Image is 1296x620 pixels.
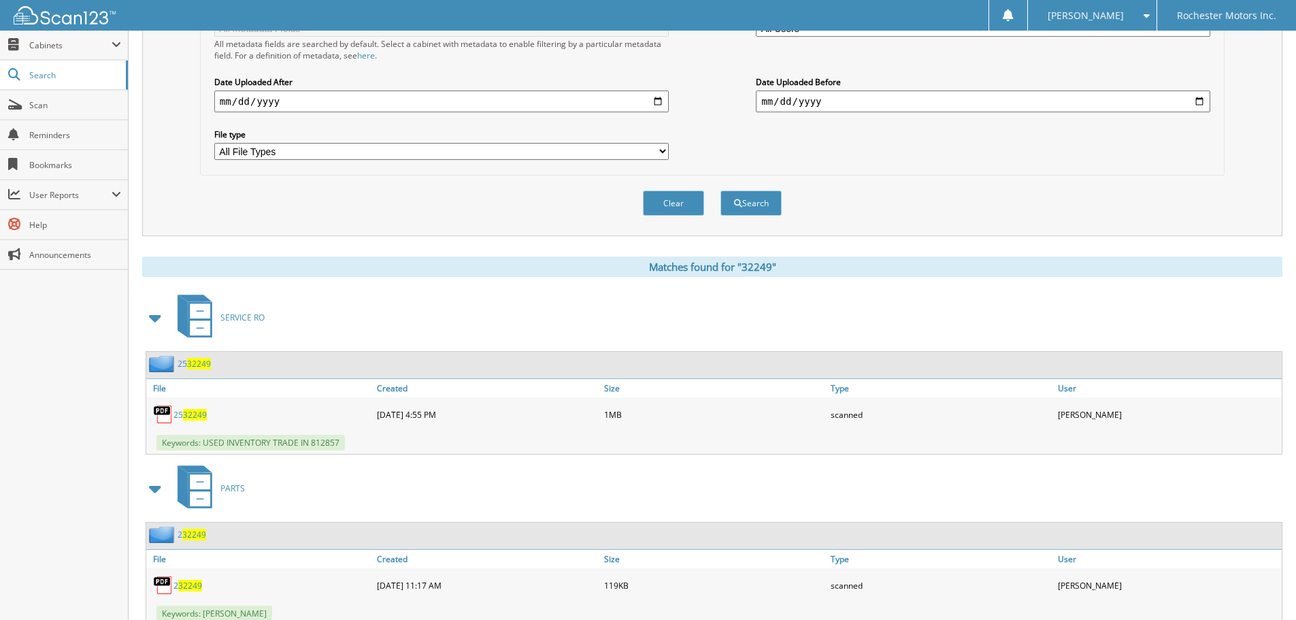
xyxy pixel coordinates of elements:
[601,379,828,397] a: Size
[601,401,828,428] div: 1MB
[1054,550,1282,568] a: User
[149,526,178,543] img: folder2.png
[169,461,245,515] a: PARTS
[173,409,207,421] a: 2532249
[187,358,211,370] span: 32249
[357,50,375,61] a: here
[1177,12,1276,20] span: Rochester Motors Inc.
[1054,401,1282,428] div: [PERSON_NAME]
[601,550,828,568] a: Size
[214,76,669,88] label: Date Uploaded After
[1054,572,1282,599] div: [PERSON_NAME]
[153,404,173,425] img: PDF.png
[720,191,782,216] button: Search
[1228,555,1296,620] iframe: Chat Widget
[182,529,206,540] span: 32249
[153,575,173,595] img: PDF.png
[14,6,116,25] img: scan123-logo-white.svg
[178,580,202,591] span: 32249
[29,129,121,141] span: Reminders
[220,312,265,323] span: SERVICE RO
[220,483,245,494] span: PARTS
[373,550,601,568] a: Created
[29,249,121,261] span: Announcements
[156,435,345,451] span: Keywords: USED INVENTORY TRADE IN 812857
[173,580,202,591] a: 232249
[1054,379,1282,397] a: User
[827,379,1054,397] a: Type
[827,401,1054,428] div: scanned
[373,572,601,599] div: [DATE] 11:17 AM
[146,379,373,397] a: File
[29,99,121,111] span: Scan
[169,291,265,344] a: SERVICE RO
[827,550,1054,568] a: Type
[178,358,211,370] a: 2532249
[373,401,601,428] div: [DATE] 4:55 PM
[827,572,1054,599] div: scanned
[1048,12,1124,20] span: [PERSON_NAME]
[142,257,1282,277] div: Matches found for "32249"
[149,355,178,372] img: folder2.png
[756,91,1210,112] input: end
[178,529,206,540] a: 232249
[373,379,601,397] a: Created
[29,159,121,171] span: Bookmarks
[214,129,669,140] label: File type
[214,91,669,112] input: start
[756,76,1210,88] label: Date Uploaded Before
[183,409,207,421] span: 32249
[214,38,669,61] div: All metadata fields are searched by default. Select a cabinet with metadata to enable filtering b...
[29,219,121,231] span: Help
[29,39,112,51] span: Cabinets
[29,189,112,201] span: User Reports
[643,191,704,216] button: Clear
[146,550,373,568] a: File
[601,572,828,599] div: 119KB
[29,69,119,81] span: Search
